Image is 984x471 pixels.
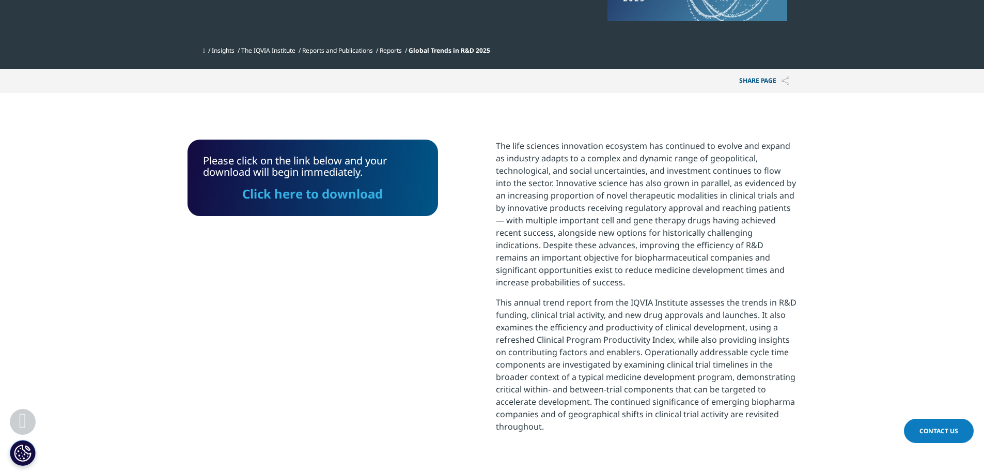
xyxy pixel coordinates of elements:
[10,440,36,466] button: Cookies Settings
[241,46,295,55] a: The IQVIA Institute
[904,419,974,443] a: Contact Us
[203,155,423,201] div: Please click on the link below and your download will begin immediately.
[302,46,373,55] a: Reports and Publications
[380,46,402,55] a: Reports
[731,69,797,93] button: Share PAGEShare PAGE
[496,296,797,440] p: This annual trend report from the IQVIA Institute assesses the trends in R&D funding, clinical tr...
[782,77,789,85] img: Share PAGE
[731,69,797,93] p: Share PAGE
[919,427,958,435] span: Contact Us
[242,185,383,202] a: Click here to download
[496,140,797,296] p: The life sciences innovation ecosystem has continued to evolve and expand as industry adapts to a...
[212,46,235,55] a: Insights
[409,46,490,55] span: Global Trends in R&D 2025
